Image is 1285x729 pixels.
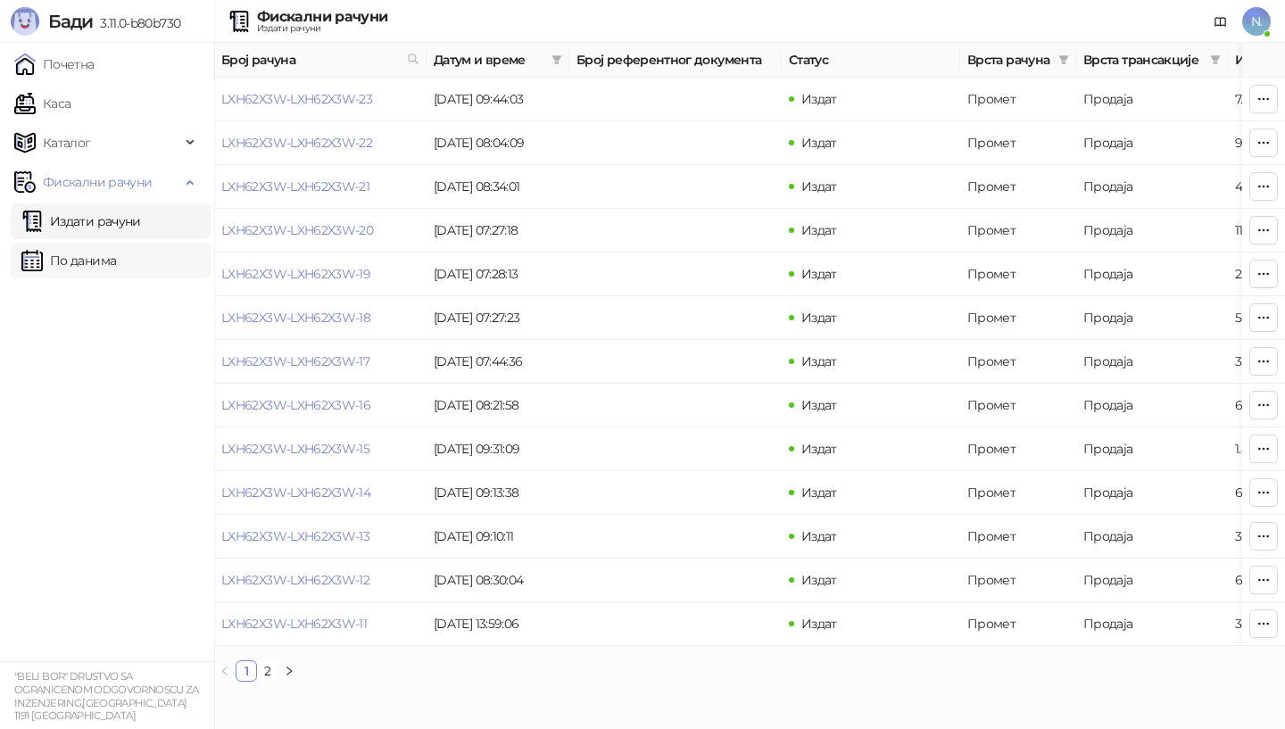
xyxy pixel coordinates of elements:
[801,485,837,501] span: Издат
[221,222,373,238] a: LXH62X3W-LXH62X3W-20
[214,78,427,121] td: LXH62X3W-LXH62X3W-23
[1076,340,1228,384] td: Продаја
[1076,296,1228,340] td: Продаја
[43,125,91,161] span: Каталог
[960,165,1076,209] td: Промет
[221,572,369,588] a: LXH62X3W-LXH62X3W-12
[278,660,300,682] button: right
[214,559,427,602] td: LXH62X3W-LXH62X3W-12
[427,209,569,253] td: [DATE] 07:27:18
[960,515,1076,559] td: Промет
[221,178,369,195] a: LXH62X3W-LXH62X3W-21
[427,78,569,121] td: [DATE] 09:44:03
[236,660,257,682] li: 1
[801,310,837,326] span: Издат
[1206,7,1235,36] a: Документација
[960,602,1076,646] td: Промет
[221,441,369,457] a: LXH62X3W-LXH62X3W-15
[258,661,278,681] a: 2
[1076,471,1228,515] td: Продаја
[1083,50,1203,70] span: Врста трансакције
[278,660,300,682] li: Следећа страна
[960,209,1076,253] td: Промет
[427,165,569,209] td: [DATE] 08:34:01
[14,670,199,722] small: "BELI BOR" DRUSTVO SA OGRANICENOM ODGOVORNOSCU ZA INZENJERING,[GEOGRAPHIC_DATA] 1191 [GEOGRAPHIC_...
[801,91,837,107] span: Издат
[1076,78,1228,121] td: Продаја
[427,559,569,602] td: [DATE] 08:30:04
[434,50,544,70] span: Датум и време
[967,50,1051,70] span: Врста рачуна
[1076,121,1228,165] td: Продаја
[427,340,569,384] td: [DATE] 07:44:36
[782,43,960,78] th: Статус
[960,121,1076,165] td: Промет
[801,135,837,151] span: Издат
[221,616,367,632] a: LXH62X3W-LXH62X3W-11
[214,165,427,209] td: LXH62X3W-LXH62X3W-21
[801,441,837,457] span: Издат
[221,528,369,544] a: LXH62X3W-LXH62X3W-13
[551,54,562,65] span: filter
[1076,515,1228,559] td: Продаја
[960,559,1076,602] td: Промет
[569,43,782,78] th: Број референтног документа
[214,427,427,471] td: LXH62X3W-LXH62X3W-15
[214,209,427,253] td: LXH62X3W-LXH62X3W-20
[236,661,256,681] a: 1
[214,340,427,384] td: LXH62X3W-LXH62X3W-17
[801,528,837,544] span: Издат
[1076,253,1228,296] td: Продаја
[960,340,1076,384] td: Промет
[221,353,369,369] a: LXH62X3W-LXH62X3W-17
[427,384,569,427] td: [DATE] 08:21:58
[1076,602,1228,646] td: Продаја
[21,243,116,278] a: По данима
[43,164,152,200] span: Фискални рачуни
[1076,165,1228,209] td: Продаја
[427,471,569,515] td: [DATE] 09:13:38
[801,178,837,195] span: Издат
[960,296,1076,340] td: Промет
[221,135,372,151] a: LXH62X3W-LXH62X3W-22
[1055,46,1073,73] span: filter
[221,310,370,326] a: LXH62X3W-LXH62X3W-18
[960,43,1076,78] th: Врста рачуна
[214,660,236,682] li: Претходна страна
[214,121,427,165] td: LXH62X3W-LXH62X3W-22
[1076,559,1228,602] td: Продаја
[214,384,427,427] td: LXH62X3W-LXH62X3W-16
[214,471,427,515] td: LXH62X3W-LXH62X3W-14
[1076,43,1228,78] th: Врста трансакције
[1076,427,1228,471] td: Продаја
[427,602,569,646] td: [DATE] 13:59:06
[93,15,180,31] span: 3.11.0-b80b730
[221,397,370,413] a: LXH62X3W-LXH62X3W-16
[427,427,569,471] td: [DATE] 09:31:09
[1058,54,1069,65] span: filter
[427,296,569,340] td: [DATE] 07:27:23
[960,427,1076,471] td: Промет
[1076,209,1228,253] td: Продаја
[960,78,1076,121] td: Промет
[221,266,370,282] a: LXH62X3W-LXH62X3W-19
[801,353,837,369] span: Издат
[257,10,387,24] div: Фискални рачуни
[214,602,427,646] td: LXH62X3W-LXH62X3W-11
[427,515,569,559] td: [DATE] 09:10:11
[427,253,569,296] td: [DATE] 07:28:13
[257,660,278,682] li: 2
[214,660,236,682] button: left
[1076,384,1228,427] td: Продаја
[214,296,427,340] td: LXH62X3W-LXH62X3W-18
[1206,46,1224,73] span: filter
[960,384,1076,427] td: Промет
[960,471,1076,515] td: Промет
[21,203,141,239] a: Издати рачуни
[801,266,837,282] span: Издат
[801,616,837,632] span: Издат
[548,46,566,73] span: filter
[960,253,1076,296] td: Промет
[284,666,294,676] span: right
[221,50,400,70] span: Број рачуна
